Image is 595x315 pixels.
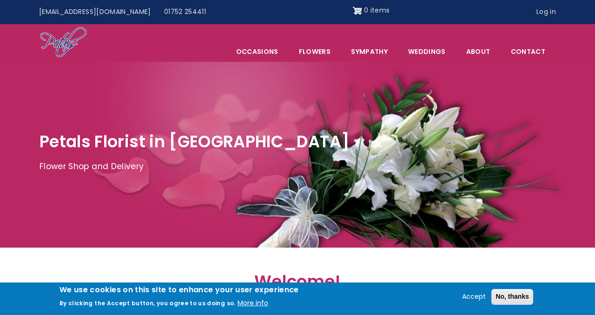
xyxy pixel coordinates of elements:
img: Shopping cart [353,3,362,18]
p: Flower Shop and Delivery [40,160,555,174]
span: 0 items [364,6,390,15]
button: Accept [458,291,489,302]
a: Flowers [289,42,340,61]
h2: Welcome! [95,272,500,296]
button: More info [238,298,268,309]
span: Weddings [398,42,456,61]
button: No, thanks [491,289,533,305]
a: Sympathy [341,42,397,61]
h2: We use cookies on this site to enhance your user experience [59,285,299,295]
a: 01752 254411 [158,3,212,21]
img: Home [40,26,87,59]
span: Occasions [226,42,288,61]
span: Petals Florist in [GEOGRAPHIC_DATA] [40,130,350,153]
a: Log in [530,3,562,21]
a: Shopping cart 0 items [353,3,390,18]
a: About [456,42,500,61]
p: By clicking the Accept button, you agree to us doing so. [59,299,236,307]
a: Contact [501,42,555,61]
a: [EMAIL_ADDRESS][DOMAIN_NAME] [33,3,158,21]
